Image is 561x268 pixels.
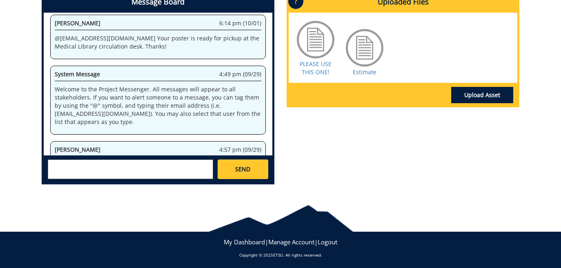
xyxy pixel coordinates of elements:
span: [PERSON_NAME] [55,19,100,27]
span: [PERSON_NAME] [55,146,100,153]
a: Estimate [353,68,376,76]
span: System Message [55,70,100,78]
a: PLEASE USE THIS ONE! [300,60,332,76]
p: @[EMAIL_ADDRESS][DOMAIN_NAME] Your poster is ready for pickup at the Medical Library circulation ... [55,34,261,51]
span: 4:49 pm (09/29) [219,70,261,78]
span: 4:57 pm (09/29) [219,146,261,154]
a: Upload Asset [451,87,513,103]
a: Manage Account [268,238,314,246]
a: SEND [218,159,268,179]
span: SEND [235,165,250,173]
p: Welcome to the Project Messenger. All messages will appear to all stakeholders. If you want to al... [55,85,261,126]
textarea: messageToSend [48,159,213,179]
span: 6:14 pm (10/01) [219,19,261,27]
a: My Dashboard [224,238,265,246]
a: Logout [318,238,337,246]
a: ETSU [273,252,283,258]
